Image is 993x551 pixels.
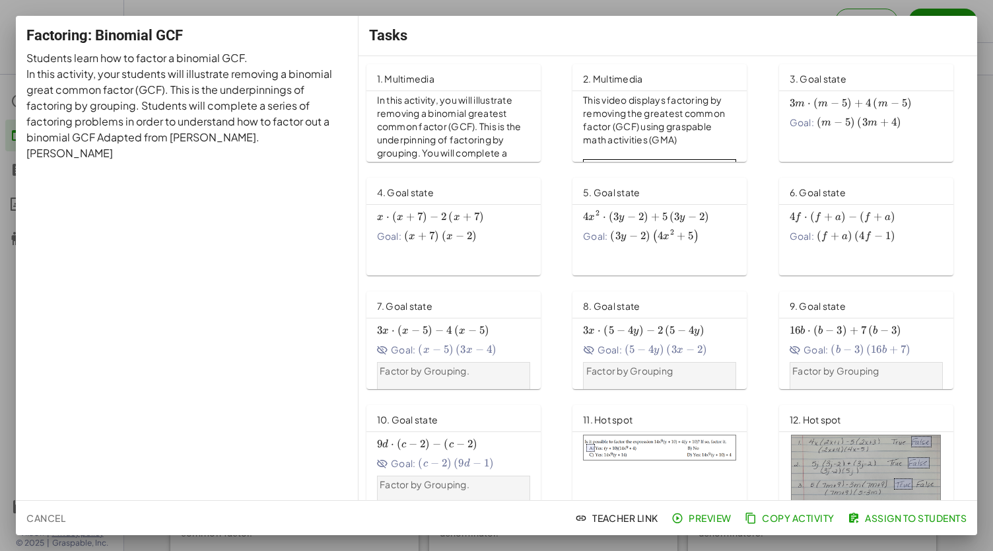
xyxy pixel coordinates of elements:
span: ( [831,343,835,356]
span: ( [610,229,615,242]
span: 3 [854,343,860,356]
span: − [430,210,438,223]
p: Factor by Grouping [792,365,940,378]
span: ⋅ [804,210,807,223]
span: ( [813,96,818,110]
span: + [889,343,898,356]
span: b [836,345,840,355]
span: ) [479,210,484,223]
span: ⋅ [807,324,811,337]
a: 10. Goal stateGoal:Factor by Grouping. [366,405,557,503]
span: − [456,229,464,242]
span: a [835,212,841,223]
span: Goal: [790,343,829,357]
span: ( [866,343,871,356]
span: − [688,210,697,223]
span: 3 [671,343,677,356]
span: Goal: [790,116,814,129]
span: 4 [487,343,492,356]
span: ) [423,210,427,223]
span: ) [489,457,494,470]
span: − [432,437,441,451]
span: ) [660,343,664,356]
span: b [818,326,823,336]
span: 7. Goal state [377,300,432,312]
span: y [694,326,699,336]
span: Goal: [583,229,607,243]
span: ( [397,437,401,451]
span: ) [485,324,489,337]
a: 5. Goal stateGoal: [572,178,763,275]
span: f [864,212,870,223]
span: 5 [444,343,449,356]
span: 4 [689,324,694,337]
span: x [409,231,415,242]
span: ) [639,324,644,337]
span: 3 [615,229,621,242]
span: x [377,212,384,223]
span: ⋅ [386,210,390,223]
span: 4 [658,229,663,242]
span: x [382,326,389,336]
span: + [873,210,882,223]
span: ) [694,230,699,243]
span: ) [841,210,846,223]
span: ( [454,457,458,470]
a: 12. Hot spot [779,405,969,503]
span: 8. Goal state [583,300,640,312]
span: − [834,116,842,129]
a: 7. Goal stateGoal:Factor by Grouping. [366,291,557,389]
span: ( [817,116,821,129]
span: ( [625,343,629,356]
button: Assign to Students [845,506,972,530]
span: 5 [669,324,675,337]
span: 3 [837,324,842,337]
span: 7 [474,210,479,223]
span: x [588,212,595,223]
span: 10. Goal state [377,414,438,425]
span: m [821,118,831,128]
span: 7 [417,210,423,223]
span: Goal: [377,343,416,357]
span: ( [448,210,453,223]
span: 5 [629,343,634,356]
i: Goal State is hidden. [790,344,802,356]
span: d [382,439,388,450]
span: ) [428,324,432,337]
span: − [456,437,465,451]
span: ⋅ [807,96,811,110]
span: ) [702,343,707,356]
span: ( [860,210,864,223]
span: Cancel [26,512,65,524]
span: x [446,231,453,242]
span: − [831,96,839,110]
button: Copy Activity [742,506,840,530]
span: ( [442,229,446,242]
a: 1. MultimediaIn this activity, you will illustrate removing a binomial greatest common factor (GC... [366,64,557,162]
span: x [454,212,460,223]
span: 5. Goal state [583,186,640,198]
span: 2 [670,227,674,237]
span: y [679,212,685,223]
p: In this activity, you will illustrate removing a binomial greatest common factor (GCF). This is t... [377,94,530,199]
span: Goal: [583,343,622,357]
span: b [873,326,877,336]
span: x [677,345,683,355]
span: ( [873,96,877,110]
span: ) [850,116,855,129]
span: ) [492,343,497,356]
span: c [401,439,406,450]
a: Preview [669,506,737,530]
span: ) [891,229,895,242]
span: ( [444,437,448,451]
span: 5 [609,324,614,337]
span: ) [848,229,852,242]
span: 2 [699,210,704,223]
span: + [850,324,858,337]
span: 6. Goal state [790,186,846,198]
span: ( [810,210,815,223]
span: 1 [885,229,891,242]
span: + [854,96,863,110]
i: Goal State is hidden. [377,458,389,470]
span: ( [456,343,460,356]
